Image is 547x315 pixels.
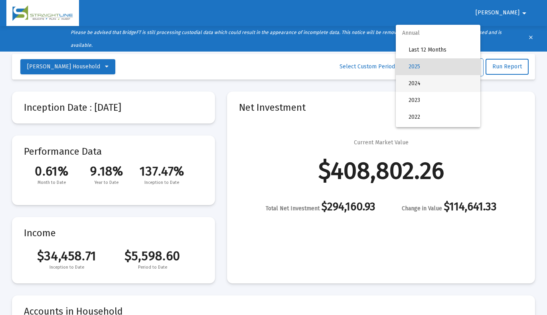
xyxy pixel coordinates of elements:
span: 2021 [409,126,474,142]
span: 2024 [409,75,474,92]
span: 2023 [409,92,474,109]
span: Annual [396,25,480,42]
span: 2022 [409,109,474,126]
span: Last 12 Months [409,42,474,58]
span: 2025 [409,58,474,75]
